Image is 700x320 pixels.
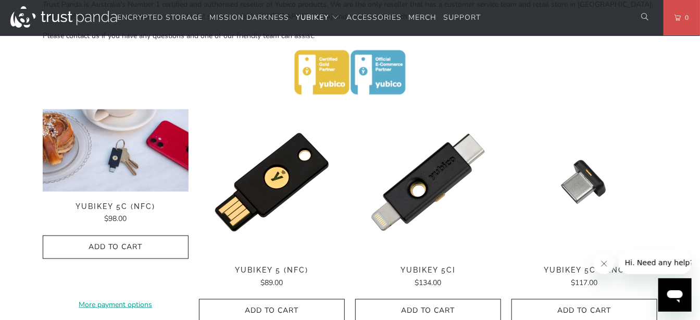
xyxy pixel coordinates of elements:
[355,266,501,289] a: YubiKey 5Ci $134.00
[511,109,657,255] img: YubiKey 5C Nano - Trust Panda
[43,202,189,211] span: YubiKey 5C (NFC)
[408,6,436,30] a: Merch
[511,109,657,255] a: YubiKey 5C Nano - Trust Panda YubiKey 5C Nano - Trust Panda
[43,299,189,311] a: More payment options
[355,266,501,275] span: YubiKey 5Ci
[6,7,75,16] span: Hi. Need any help?
[443,6,481,30] a: Support
[346,13,402,22] span: Accessories
[355,109,501,255] a: YubiKey 5Ci - Trust Panda YubiKey 5Ci - Trust Panda
[117,6,203,30] a: Encrypted Storage
[522,306,646,315] span: Add to Cart
[117,6,481,30] nav: Translation missing: en.navigation.header.main_nav
[54,243,178,252] span: Add to Cart
[209,13,289,22] span: Mission Darkness
[10,6,117,28] img: Trust Panda Australia
[408,13,436,22] span: Merch
[43,109,189,192] a: YubiKey 5C (NFC) - Trust Panda YubiKey 5C (NFC) - Trust Panda
[594,253,615,274] iframe: Close message
[199,109,345,255] img: YubiKey 5 (NFC) - Trust Panda
[210,306,334,315] span: Add to Cart
[199,266,345,275] span: YubiKey 5 (NFC)
[117,13,203,22] span: Encrypted Storage
[105,214,127,224] span: $98.00
[43,30,657,42] p: Please contact us if you have any questions and one of our friendly team can assist.
[261,278,283,288] span: $89.00
[658,278,692,312] iframe: Button to launch messaging window
[571,278,598,288] span: $117.00
[511,266,657,289] a: YubiKey 5C Nano $117.00
[199,109,345,255] a: YubiKey 5 (NFC) - Trust Panda YubiKey 5 (NFC) - Trust Panda
[209,6,289,30] a: Mission Darkness
[43,202,189,225] a: YubiKey 5C (NFC) $98.00
[346,6,402,30] a: Accessories
[296,13,329,22] span: YubiKey
[43,109,189,192] img: YubiKey 5C (NFC) - Trust Panda
[296,6,340,30] summary: YubiKey
[443,13,481,22] span: Support
[681,12,689,23] span: 0
[355,109,501,255] img: YubiKey 5Ci - Trust Panda
[619,251,692,274] iframe: Message from company
[43,236,189,259] button: Add to Cart
[199,266,345,289] a: YubiKey 5 (NFC) $89.00
[511,266,657,275] span: YubiKey 5C Nano
[366,306,490,315] span: Add to Cart
[415,278,442,288] span: $134.00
